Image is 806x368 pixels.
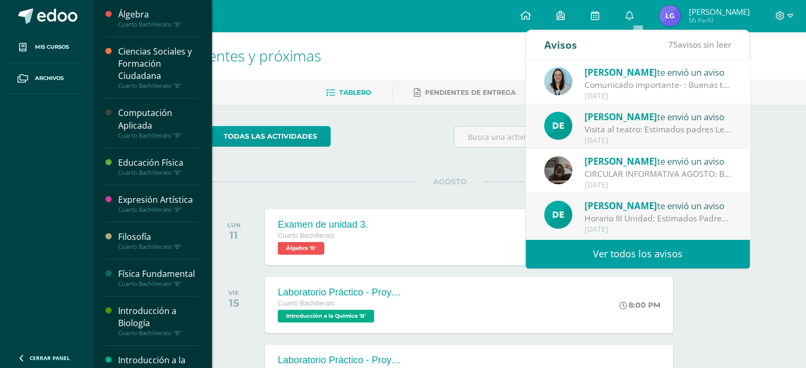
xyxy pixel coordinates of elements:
[688,6,749,17] span: [PERSON_NAME]
[118,194,199,213] a: Expresión ArtísticaCuarto Bachillerato "B"
[118,157,199,169] div: Educación Física
[118,46,199,82] div: Ciencias Sociales y Formación Ciudadana
[118,107,199,139] a: Computación AplicadaCuarto Bachillerato "B"
[688,16,749,25] span: Mi Perfil
[118,280,199,288] div: Cuarto Bachillerato "B"
[278,232,334,239] span: Cuarto Bachillerato
[544,112,572,140] img: 9fa0c54c0c68d676f2f0303209928c54.png
[544,156,572,184] img: 225096a26acfc1687bffe5cda17b4a42.png
[118,243,199,250] div: Cuarto Bachillerato "B"
[584,154,732,168] div: te envió un aviso
[416,177,484,186] span: AGOSTO
[35,74,64,83] span: Archivos
[326,84,371,101] a: Tablero
[118,46,199,89] a: Ciencias Sociales y Formación CiudadanaCuarto Bachillerato "B"
[118,268,199,288] a: Física FundamentalCuarto Bachillerato "B"
[584,181,732,190] div: [DATE]
[8,63,85,94] a: Archivos
[118,8,199,21] div: Álgebra
[584,136,732,145] div: [DATE]
[118,305,199,337] a: Introducción a BiologíaCuarto Bachillerato "B"
[584,199,732,212] div: te envió un aviso
[8,32,85,63] a: Mis cursos
[118,305,199,329] div: Introducción a Biología
[118,157,199,176] a: Educación FísicaCuarto Bachillerato "B"
[278,219,368,230] div: Examen de unidad 3.
[278,242,324,255] span: Álgebra 'B'
[425,88,516,96] span: Pendientes de entrega
[544,201,572,229] img: 9fa0c54c0c68d676f2f0303209928c54.png
[668,39,731,50] span: avisos sin leer
[584,200,657,212] span: [PERSON_NAME]
[118,231,199,243] div: Filosofía
[526,239,750,268] a: Ver todos los avisos
[118,329,199,337] div: Cuarto Bachillerato "B"
[584,225,732,234] div: [DATE]
[118,82,199,89] div: Cuarto Bachillerato "B"
[118,268,199,280] div: Física Fundamental
[35,43,69,51] span: Mis cursos
[118,194,199,206] div: Expresión Artística
[118,8,199,28] a: ÁlgebraCuarto Bachillerato "B"
[584,155,657,167] span: [PERSON_NAME]
[584,92,732,101] div: [DATE]
[584,123,732,136] div: Visita al teatro: Estimados padres Les informamos sobre la actividad de la visita al teatro. Espe...
[584,212,732,225] div: Horario III Unidad: Estimados Padres de Familia, compartimos con ustedes los Criterios de Aprendi...
[278,300,334,307] span: Cuarto Bachillerato
[584,110,732,123] div: te envió un aviso
[210,126,331,147] a: todas las Actividades
[619,300,660,310] div: 8:00 PM
[659,5,680,26] img: 8e3eb0e3e106967465a9fe434cbdb122.png
[227,221,241,229] div: LUN
[30,354,70,362] span: Cerrar panel
[544,30,577,59] div: Avisos
[414,84,516,101] a: Pendientes de entrega
[227,229,241,241] div: 11
[228,297,239,309] div: 15
[584,79,732,91] div: Comunicado importante- : Buenas tardes estimados padres de familia, Les compartimos información i...
[278,355,405,366] div: Laboratorio Práctico - Proyecto de Unidad
[584,111,657,123] span: [PERSON_NAME]
[106,46,321,66] span: Actividades recientes y próximas
[278,287,405,298] div: Laboratorio Práctico - Proyecto de Unidad
[118,107,199,131] div: Computación Aplicada
[454,127,689,147] input: Busca una actividad próxima aquí...
[118,231,199,250] a: FilosofíaCuarto Bachillerato "B"
[118,169,199,176] div: Cuarto Bachillerato "B"
[339,88,371,96] span: Tablero
[584,66,657,78] span: [PERSON_NAME]
[584,168,732,180] div: CIRCULAR INFORMATIVA AGOSTO: Buen día estimados padres de familia, adjuntamos información importante
[278,310,374,322] span: Introducción a la Química 'B'
[584,65,732,79] div: te envió un aviso
[118,21,199,28] div: Cuarto Bachillerato "B"
[118,132,199,139] div: Cuarto Bachillerato "B"
[118,206,199,213] div: Cuarto Bachillerato "B"
[544,67,572,95] img: aed16db0a88ebd6752f21681ad1200a1.png
[228,289,239,297] div: VIE
[668,39,678,50] span: 75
